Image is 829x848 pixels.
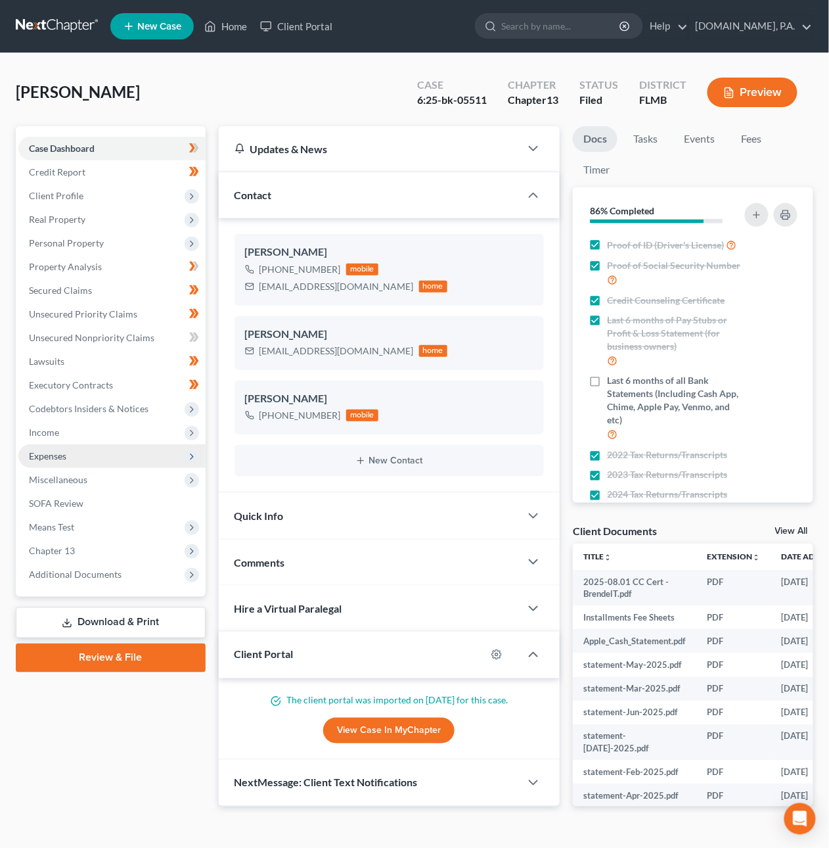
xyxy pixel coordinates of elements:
a: View Case in MyChapter [323,718,455,744]
button: New Contact [245,456,534,466]
td: statement-Mar-2025.pdf [573,677,696,701]
a: SOFA Review [18,492,206,515]
a: Unsecured Priority Claims [18,302,206,326]
strong: 86% Completed [590,205,654,216]
span: Miscellaneous [29,474,87,485]
td: PDF [696,605,771,629]
span: Proof of Social Security Number [607,259,740,272]
span: SOFA Review [29,498,83,509]
span: [PERSON_NAME] [16,82,140,101]
div: Chapter [508,78,558,93]
span: Credit Counseling Certificate [607,294,725,307]
span: Real Property [29,214,85,225]
span: Income [29,427,59,438]
span: Means Test [29,521,74,532]
td: statement-Apr-2025.pdf [573,784,696,807]
div: home [419,281,448,293]
div: 6:25-bk-05511 [417,93,487,108]
td: PDF [696,784,771,807]
div: home [419,345,448,357]
a: Credit Report [18,160,206,184]
span: Lawsuits [29,356,64,367]
span: Last 6 months of Pay Stubs or Profit & Loss Statement (for business owners) [607,314,742,353]
span: Property Analysis [29,261,102,272]
a: View All [775,527,808,536]
td: statement-Feb-2025.pdf [573,760,696,784]
span: 2024 Tax Returns/Transcripts [607,488,727,501]
a: Extensionunfold_more [707,552,760,561]
a: Case Dashboard [18,137,206,160]
a: Docs [573,126,617,152]
div: [EMAIL_ADDRESS][DOMAIN_NAME] [259,344,414,358]
span: New Case [137,22,181,32]
input: Search by name... [501,14,621,38]
td: PDF [696,629,771,653]
span: 2023 Tax Returns/Transcripts [607,468,727,481]
a: Unsecured Nonpriority Claims [18,326,206,350]
div: Open Intercom Messenger [784,803,816,835]
span: Client Profile [29,190,83,201]
a: Client Portal [254,14,339,38]
span: NextMessage: Client Text Notifications [235,776,418,789]
td: Apple_Cash_Statement.pdf [573,629,696,653]
span: Unsecured Nonpriority Claims [29,332,154,343]
div: [PHONE_NUMBER] [259,263,341,276]
span: Proof of ID (Driver's License) [607,239,724,252]
i: unfold_more [604,554,612,561]
a: Tasks [623,126,668,152]
div: Updates & News [235,142,505,156]
span: Executory Contracts [29,379,113,390]
div: Client Documents [573,524,657,538]
span: Additional Documents [29,569,122,580]
span: Chapter 13 [29,545,75,556]
a: Events [673,126,725,152]
div: Status [579,78,618,93]
td: statement-May-2025.pdf [573,653,696,676]
span: Credit Report [29,166,85,177]
a: Download & Print [16,607,206,638]
span: Client Portal [235,648,294,661]
td: PDF [696,701,771,724]
a: Fees [730,126,773,152]
div: FLMB [639,93,686,108]
span: Comments [235,556,285,569]
div: mobile [346,264,379,275]
span: Hire a Virtual Paralegal [235,602,342,615]
button: Preview [707,78,797,107]
span: Quick Info [235,509,284,522]
p: The client portal was imported on [DATE] for this case. [235,694,545,707]
td: statement-[DATE]-2025.pdf [573,724,696,761]
td: PDF [696,724,771,761]
div: [PHONE_NUMBER] [259,409,341,422]
span: Case Dashboard [29,143,95,154]
span: Unsecured Priority Claims [29,308,137,319]
td: PDF [696,653,771,676]
td: PDF [696,760,771,784]
span: Codebtors Insiders & Notices [29,403,148,414]
span: Contact [235,189,272,201]
a: [DOMAIN_NAME], P.A. [689,14,813,38]
a: Property Analysis [18,255,206,279]
td: PDF [696,677,771,701]
div: mobile [346,410,379,421]
div: [EMAIL_ADDRESS][DOMAIN_NAME] [259,280,414,293]
a: Help [644,14,688,38]
a: Review & File [16,644,206,672]
td: Installments Fee Sheets [573,605,696,629]
td: statement-Jun-2025.pdf [573,701,696,724]
span: Secured Claims [29,285,92,296]
div: [PERSON_NAME] [245,327,534,342]
div: Filed [579,93,618,108]
div: [PERSON_NAME] [245,391,534,407]
span: Last 6 months of all Bank Statements (Including Cash App, Chime, Apple Pay, Venmo, and etc) [607,374,742,427]
a: Home [198,14,254,38]
i: unfold_more [752,554,760,561]
a: Secured Claims [18,279,206,302]
div: Chapter [508,93,558,108]
td: PDF [696,570,771,606]
a: Titleunfold_more [583,552,612,561]
span: 2022 Tax Returns/Transcripts [607,448,727,461]
a: Lawsuits [18,350,206,373]
span: 13 [547,93,558,106]
div: District [639,78,686,93]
